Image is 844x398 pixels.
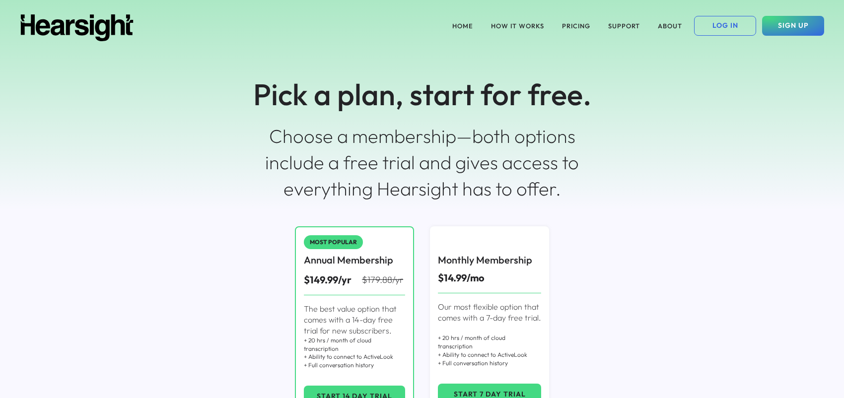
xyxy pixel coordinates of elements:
div: Our most flexible option that comes with a 7-day free trial. [438,301,541,324]
div: MOST POPULAR [310,239,357,245]
img: Hearsight logo [20,14,134,41]
button: LOG IN [694,16,756,36]
div: Monthly Membership [438,253,532,267]
button: HOW IT WORKS [485,16,550,36]
button: ABOUT [652,16,688,36]
div: The best value option that comes with a 14-day free trial for new subscribers. [304,303,405,336]
div: Choose a membership—both options include a free trial and gives access to everything Hearsight ha... [261,123,583,202]
div: Annual Membership [304,253,393,267]
button: PRICING [556,16,596,36]
button: SIGN UP [762,16,824,36]
s: $179.88/yr [362,274,403,285]
button: HOME [446,16,479,36]
div: Pick a plan, start for free. [253,73,591,115]
div: + 20 hrs / month of cloud transcription + Ability to connect to ActiveLook + Full conversation hi... [438,334,541,367]
div: + 20 hrs / month of cloud transcription + Ability to connect to ActiveLook + Full conversation hi... [304,336,405,370]
button: SUPPORT [602,16,646,36]
div: $14.99/mo [438,271,485,285]
div: $149.99/yr [304,273,362,287]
